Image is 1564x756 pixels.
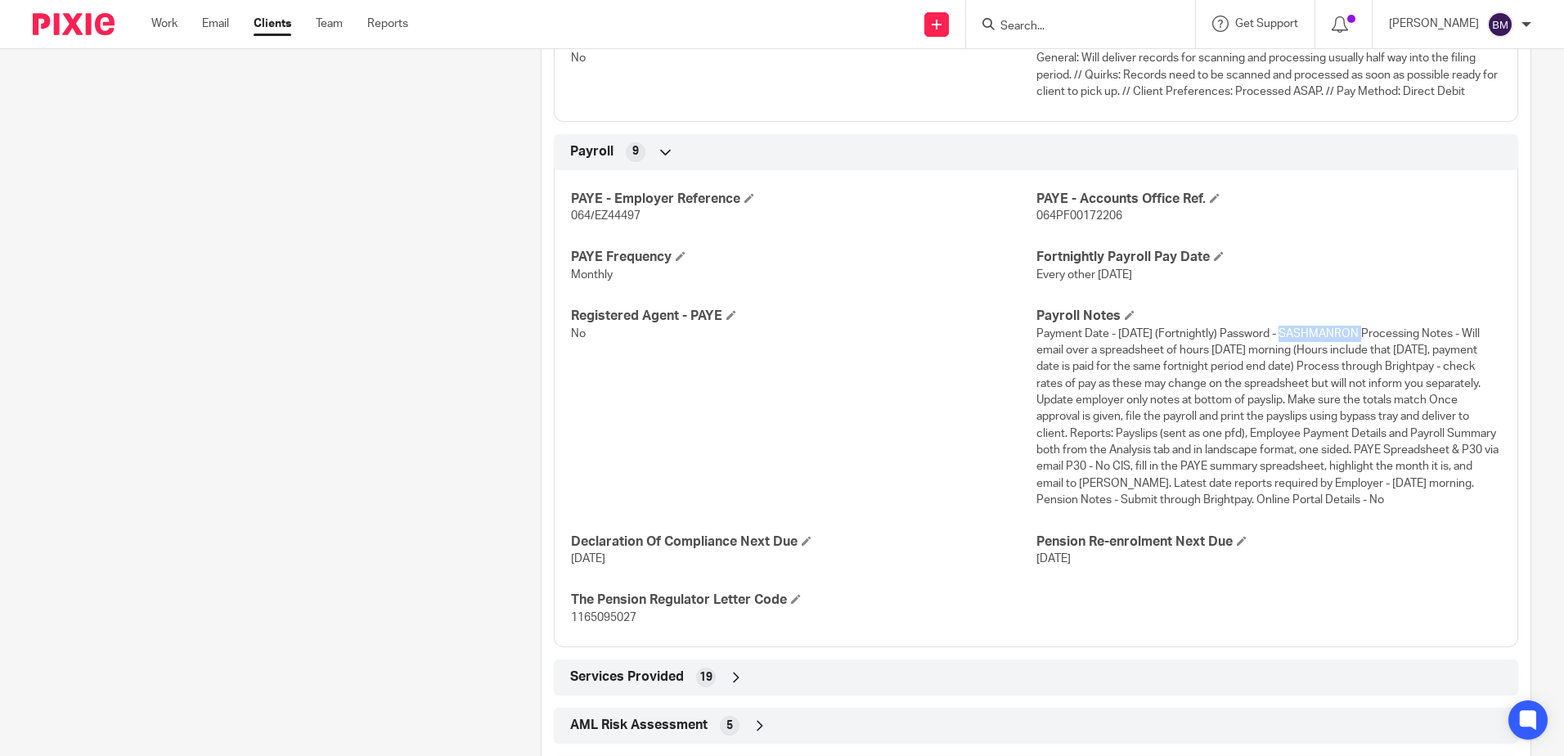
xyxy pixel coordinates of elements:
[632,143,639,160] span: 9
[1036,210,1122,222] span: 064PF00172206
[1036,52,1498,97] span: General: Will deliver records for scanning and processing usually half way into the filing period...
[570,717,708,734] span: AML Risk Assessment
[316,16,343,32] a: Team
[254,16,291,32] a: Clients
[1036,249,1501,266] h4: Fortnightly Payroll Pay Date
[1036,269,1132,281] span: Every other [DATE]
[570,143,613,160] span: Payroll
[999,20,1146,34] input: Search
[1036,191,1501,208] h4: PAYE - Accounts Office Ref.
[1036,328,1499,506] span: Payment Date - [DATE] (Fortnightly) Password - SASHMANRON Processing Notes - Will email over a sp...
[570,668,684,686] span: Services Provided
[1036,308,1501,325] h4: Payroll Notes
[1036,553,1071,565] span: [DATE]
[571,249,1036,266] h4: PAYE Frequency
[571,553,605,565] span: [DATE]
[1036,533,1501,551] h4: Pension Re-enrolment Next Due
[1487,11,1513,38] img: svg%3E
[571,269,613,281] span: Monthly
[726,718,733,734] span: 5
[571,533,1036,551] h4: Declaration Of Compliance Next Due
[571,612,636,623] span: 1165095027
[367,16,408,32] a: Reports
[571,592,1036,609] h4: The Pension Regulator Letter Code
[699,669,712,686] span: 19
[202,16,229,32] a: Email
[571,191,1036,208] h4: PAYE - Employer Reference
[571,328,586,340] span: No
[151,16,178,32] a: Work
[571,52,586,64] span: No
[1389,16,1479,32] p: [PERSON_NAME]
[1235,18,1298,29] span: Get Support
[571,308,1036,325] h4: Registered Agent - PAYE
[33,13,115,35] img: Pixie
[571,210,640,222] span: 064/EZ44497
